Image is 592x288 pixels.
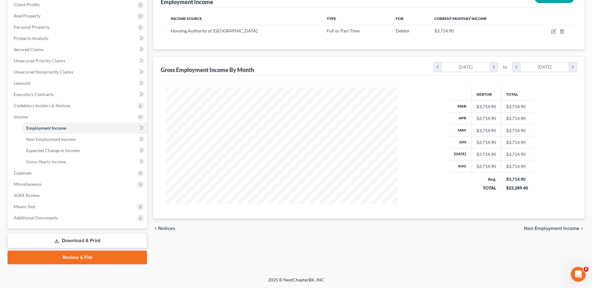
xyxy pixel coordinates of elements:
span: Unsecured Nonpriority Claims [14,69,73,74]
span: Non Employment Income [26,137,76,142]
a: Expected Change in Income [21,145,147,156]
span: Debtor [396,28,410,33]
th: May [449,124,472,136]
a: Property Analysis [9,33,147,44]
span: Income Source [171,16,202,21]
a: Non Employment Income [21,134,147,145]
span: Employment Income [26,125,66,131]
div: 2025 © NextChapterBK, INC [118,277,474,288]
th: Mar [449,101,472,113]
span: Full or Part Time [327,28,360,33]
span: 8 [584,267,589,272]
span: Personal Property [14,24,49,30]
a: Review & File [7,251,147,264]
div: $3,714.90 [477,127,496,134]
span: Lawsuits [14,80,31,86]
span: Expected Change in Income [26,148,80,153]
span: Property Analysis [14,36,48,41]
i: chevron_left [153,226,158,231]
i: chevron_right [580,226,585,231]
i: chevron_right [568,62,577,72]
a: Download & Print [7,233,147,248]
div: [DATE] [521,62,569,72]
div: $3,714.90 [477,103,496,110]
th: Aug [449,161,472,172]
a: Unsecured Priority Claims [9,55,147,66]
a: Lawsuits [9,78,147,89]
span: Real Property [14,13,41,18]
span: Expenses [14,170,32,175]
span: Notices [158,226,175,231]
td: $3,714.90 [501,137,533,148]
span: Gross Yearly Income [26,159,66,164]
span: Means Test [14,204,35,209]
div: [DATE] [442,62,490,72]
span: For [396,16,404,21]
a: Unsecured Nonpriority Claims [9,66,147,78]
span: Housing Authority of [GEOGRAPHIC_DATA] [171,28,257,33]
iframe: Intercom live chat [571,267,586,282]
th: [DATE] [449,148,472,160]
span: Additional Documents [14,215,58,220]
span: Client Profile [14,2,40,7]
td: $3,714.90 [501,113,533,124]
th: Debtor [472,88,501,100]
span: Miscellaneous [14,181,42,187]
span: Executory Contracts [14,92,54,97]
a: Executory Contracts [9,89,147,100]
span: Unsecured Priority Claims [14,58,65,63]
span: Secured Claims [14,47,44,52]
span: SOFA Review [14,193,40,198]
th: Jun [449,137,472,148]
button: Non Employment Income chevron_right [524,226,585,231]
span: $3,714.90 [434,28,454,33]
div: $3,714.90 [506,176,528,182]
a: Gross Yearly Income [21,156,147,167]
div: $3,714.90 [477,139,496,146]
span: Type [327,16,336,21]
th: Apr [449,113,472,124]
span: Codebtors Insiders & Notices [14,103,71,108]
td: $3,714.90 [501,101,533,113]
a: SOFA Review [9,190,147,201]
a: Employment Income [21,122,147,134]
button: chevron_left Notices [153,226,175,231]
td: $3,714.90 [501,148,533,160]
div: $3,714.90 [477,115,496,122]
div: $3,714.90 [477,151,496,157]
th: Total [501,88,533,100]
span: to [503,64,507,70]
i: chevron_left [512,62,521,72]
td: $3,714.90 [501,124,533,136]
td: $3,714.90 [501,161,533,172]
div: Avg. [477,176,496,182]
span: Current Monthly Income [434,16,487,21]
i: chevron_right [489,62,498,72]
div: $22,289.40 [506,185,528,191]
span: Non Employment Income [524,226,580,231]
div: Gross Employment Income By Month [161,66,254,74]
div: TOTAL [477,185,496,191]
div: $3,714.90 [477,163,496,170]
i: chevron_left [433,62,442,72]
span: Income [14,114,28,119]
a: Secured Claims [9,44,147,55]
